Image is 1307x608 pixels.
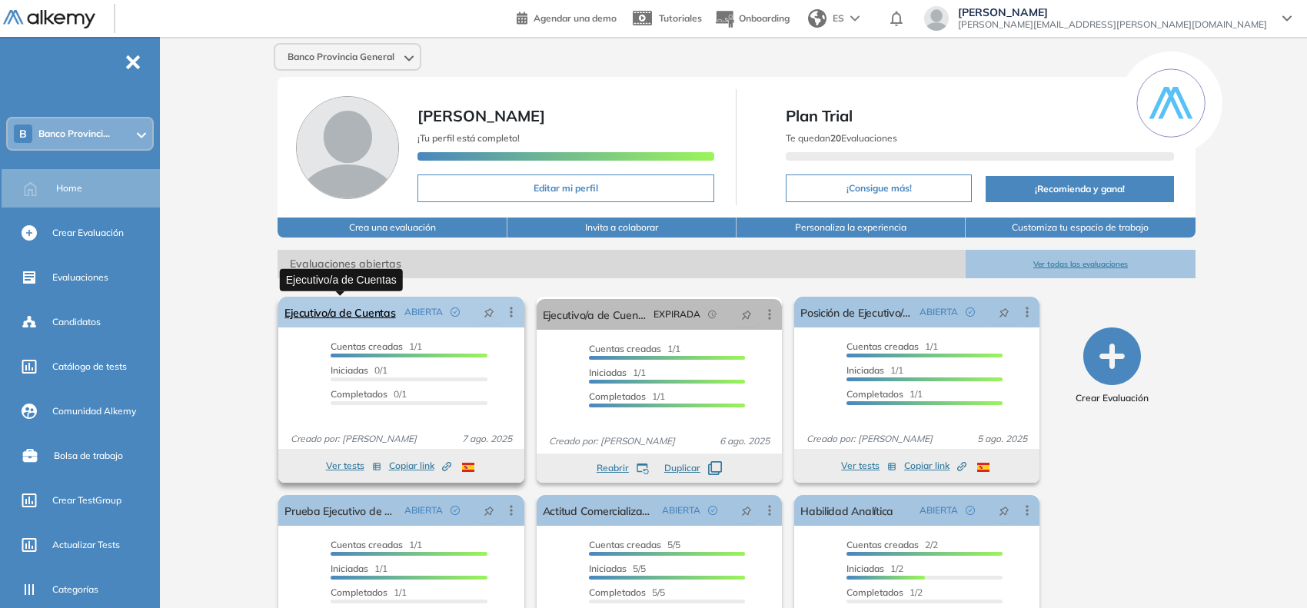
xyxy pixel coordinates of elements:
[846,341,919,352] span: Cuentas creadas
[662,503,700,517] span: ABIERTA
[404,305,443,319] span: ABIERTA
[472,300,506,324] button: pushpin
[38,128,110,140] span: Banco Provinci...
[966,250,1195,278] button: Ver todas las evaluaciones
[958,6,1267,18] span: [PERSON_NAME]
[708,310,717,319] span: field-time
[786,132,897,144] span: Te quedan Evaluaciones
[451,506,460,515] span: check-circle
[389,459,451,473] span: Copiar link
[589,586,646,598] span: Completados
[846,539,938,550] span: 2/2
[331,586,387,598] span: Completados
[708,506,717,515] span: check-circle
[800,297,913,327] a: Posición de Ejecutivo/a de Cuentas
[920,503,958,517] span: ABIERTA
[597,461,649,475] button: Reabrir
[326,457,381,475] button: Ver tests
[846,539,919,550] span: Cuentas creadas
[284,297,395,327] a: Ejecutivo/a de Cuentas
[966,307,975,317] span: check-circle
[713,434,776,448] span: 6 ago. 2025
[543,434,681,448] span: Creado por: [PERSON_NAME]
[808,9,826,28] img: world
[451,307,460,317] span: check-circle
[659,12,702,24] span: Tutoriales
[1076,327,1149,405] button: Crear Evaluación
[786,174,971,202] button: ¡Consigue más!
[3,10,95,29] img: Logo
[288,51,394,63] span: Banco Provincia General
[966,218,1195,238] button: Customiza tu espacio de trabajo
[958,18,1267,31] span: [PERSON_NAME][EMAIL_ADDRESS][PERSON_NAME][DOMAIN_NAME]
[462,463,474,472] img: ESP
[56,181,82,195] span: Home
[846,341,938,352] span: 1/1
[664,461,722,475] button: Duplicar
[589,343,680,354] span: 1/1
[800,495,893,526] a: Habilidad Analítica
[589,539,661,550] span: Cuentas creadas
[404,503,443,517] span: ABIERTA
[846,364,884,376] span: Iniciadas
[833,12,844,25] span: ES
[597,461,629,475] span: Reabrir
[52,493,121,507] span: Crear TestGroup
[543,495,656,526] a: Actitud Comercializadora V2
[920,305,958,319] span: ABIERTA
[741,308,752,321] span: pushpin
[331,388,387,400] span: Completados
[19,128,27,140] span: B
[846,388,903,400] span: Completados
[589,390,646,402] span: Completados
[52,226,124,240] span: Crear Evaluación
[741,504,752,517] span: pushpin
[966,506,975,515] span: check-circle
[52,583,98,596] span: Categorías
[987,498,1021,523] button: pushpin
[456,432,518,446] span: 7 ago. 2025
[846,563,884,574] span: Iniciadas
[417,174,714,202] button: Editar mi perfil
[786,105,1173,128] span: Plan Trial
[589,390,665,402] span: 1/1
[331,563,368,574] span: Iniciadas
[730,498,763,523] button: pushpin
[52,538,120,552] span: Actualizar Tests
[739,12,790,24] span: Onboarding
[52,404,136,418] span: Comunidad Alkemy
[830,132,841,144] b: 20
[730,302,763,327] button: pushpin
[543,299,647,330] a: Ejecutivo/a de Cuentas
[846,364,903,376] span: 1/1
[971,432,1033,446] span: 5 ago. 2025
[589,539,680,550] span: 5/5
[846,586,903,598] span: Completados
[331,341,422,352] span: 1/1
[589,367,646,378] span: 1/1
[284,432,423,446] span: Creado por: [PERSON_NAME]
[589,586,665,598] span: 5/5
[737,218,966,238] button: Personaliza la experiencia
[904,459,966,473] span: Copiar link
[846,388,923,400] span: 1/1
[331,586,407,598] span: 1/1
[846,586,923,598] span: 1/2
[331,364,368,376] span: Iniciadas
[664,461,700,475] span: Duplicar
[54,449,123,463] span: Bolsa de trabajo
[1076,391,1149,405] span: Crear Evaluación
[589,343,661,354] span: Cuentas creadas
[331,539,403,550] span: Cuentas creadas
[296,96,399,199] img: Foto de perfil
[52,315,101,329] span: Candidatos
[417,106,545,125] span: [PERSON_NAME]
[850,15,860,22] img: arrow
[714,2,790,35] button: Onboarding
[284,495,397,526] a: Prueba Ejecutivo de Ventas
[484,504,494,517] span: pushpin
[986,176,1174,202] button: ¡Recomienda y gana!
[331,341,403,352] span: Cuentas creadas
[331,563,387,574] span: 1/1
[331,364,387,376] span: 0/1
